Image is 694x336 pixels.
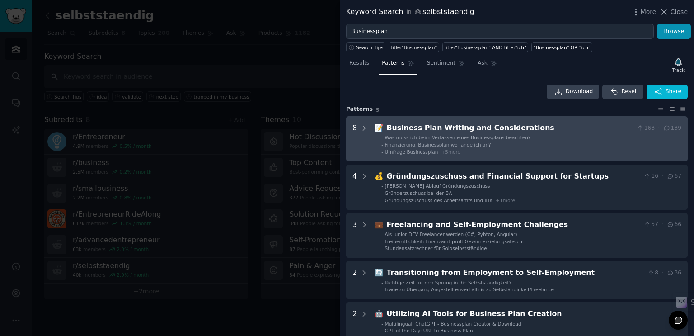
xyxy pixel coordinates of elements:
[387,308,667,320] div: Utilizing AI Tools for Business Plan Creation
[621,88,637,96] span: Reset
[661,172,663,180] span: ·
[381,142,383,148] div: -
[643,172,658,180] span: 16
[381,245,383,251] div: -
[661,221,663,229] span: ·
[671,7,688,17] span: Close
[385,287,554,292] span: Frage zu Übergang Angestelltenverhältnis zu Selbständigkeit/Freelance
[661,269,663,277] span: ·
[385,232,517,237] span: Als Junior DEV Freelancer werden (C#, Pyhton, Angular)
[658,124,660,133] span: ·
[474,56,500,75] a: Ask
[381,321,383,327] div: -
[424,56,468,75] a: Sentiment
[385,198,493,203] span: Gründungszuschuss des Arbeitsamts und IHK
[346,42,385,52] button: Search Tips
[659,7,688,17] button: Close
[387,171,640,182] div: Gründungszuschuss and Financial Support for Startups
[352,308,357,334] div: 2
[352,219,357,252] div: 3
[346,6,474,18] div: Keyword Search selbststaendig
[669,56,688,75] button: Track
[381,190,383,196] div: -
[356,44,384,51] span: Search Tips
[444,44,526,51] div: title:"Businessplan" AND title:"ich"
[381,327,383,334] div: -
[566,88,593,96] span: Download
[406,8,411,16] span: in
[349,59,369,67] span: Results
[531,42,592,52] a: "Businessplan" OR "ich"
[478,59,488,67] span: Ask
[385,239,525,244] span: Freiberuflichkeit: Finanzamt prüft Gewinnerzielungsabsicht
[663,124,681,133] span: 139
[352,267,357,293] div: 2
[376,107,379,113] span: 5
[666,269,681,277] span: 36
[346,56,372,75] a: Results
[647,85,688,99] button: Share
[385,280,512,285] span: Richtige Zeit für den Sprung in die Selbstständigkeit?
[391,44,437,51] div: title:"Businessplan"
[387,219,640,231] div: Freelancing and Self-Employment Challenges
[375,309,384,318] span: 🤖
[375,172,384,180] span: 💰
[666,221,681,229] span: 66
[389,42,439,52] a: title:"Businessplan"
[385,142,491,147] span: Finanzierung, Businessplan wo fange ich an?
[547,85,600,99] a: Download
[385,246,487,251] span: Stundensatzrechner für Soloselbstständige
[672,67,685,73] div: Track
[346,105,373,114] span: Pattern s
[631,7,656,17] button: More
[666,88,681,96] span: Share
[375,123,384,132] span: 📝
[496,198,515,203] span: + 1 more
[381,149,383,155] div: -
[385,190,452,196] span: Gründerzuschuss bei der BA
[387,267,644,279] div: Transitioning from Employment to Self-Employment
[602,85,643,99] button: Reset
[385,321,521,327] span: Multilingual: ChatGPT - Businessplan Creator & Download
[381,197,383,203] div: -
[381,286,383,293] div: -
[352,123,357,155] div: 8
[641,7,656,17] span: More
[387,123,633,134] div: Business Plan Writing and Considerations
[385,135,531,140] span: Was muss ich beim Verfassen eines Businessplans beachten?
[427,59,455,67] span: Sentiment
[666,172,681,180] span: 67
[381,183,383,189] div: -
[385,328,473,333] span: GPT of the Day: URL to Business Plan
[442,42,529,52] a: title:"Businessplan" AND title:"ich"
[381,279,383,286] div: -
[346,24,654,39] input: Try a keyword related to your business
[379,56,417,75] a: Patterns
[381,238,383,245] div: -
[534,44,591,51] div: "Businessplan" OR "ich"
[352,171,357,203] div: 4
[636,124,655,133] span: 163
[375,268,384,277] span: 🔄
[657,24,691,39] button: Browse
[381,134,383,141] div: -
[375,220,384,229] span: 💼
[381,231,383,237] div: -
[382,59,404,67] span: Patterns
[385,149,438,155] span: Umfrage Businessplan
[643,221,658,229] span: 57
[441,149,460,155] span: + 5 more
[385,183,490,189] span: [PERSON_NAME] Ablauf Gründungszuschuss
[647,269,658,277] span: 8
[670,310,681,318] span: 1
